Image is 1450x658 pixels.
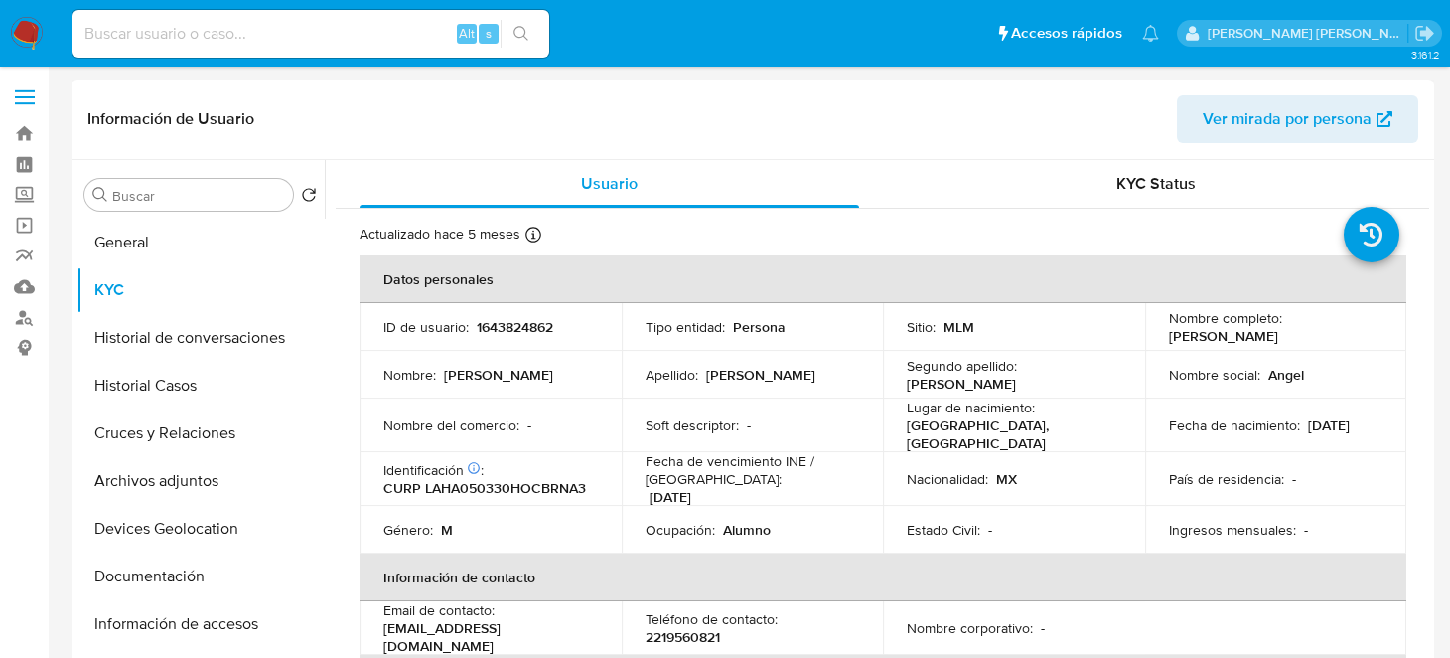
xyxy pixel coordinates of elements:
p: Ingresos mensuales : [1169,521,1296,539]
p: CURP LAHA050330HOCBRNA3 [383,479,586,497]
p: 2219560821 [646,628,720,646]
button: Información de accesos [76,600,325,648]
p: MX [996,470,1017,488]
p: Sitio : [907,318,936,336]
button: Historial de conversaciones [76,314,325,362]
button: General [76,219,325,266]
p: Alumno [723,521,771,539]
a: Notificaciones [1142,25,1159,42]
button: Cruces y Relaciones [76,410,325,457]
p: Tipo entidad : [646,318,725,336]
button: Ver mirada por persona [1177,95,1418,143]
p: País de residencia : [1169,470,1284,488]
p: Fecha de vencimiento INE / [GEOGRAPHIC_DATA] : [646,452,860,488]
span: KYC Status [1116,172,1196,195]
button: Archivos adjuntos [76,457,325,505]
button: Devices Geolocation [76,505,325,553]
p: [EMAIL_ADDRESS][DOMAIN_NAME] [383,619,590,655]
input: Buscar usuario o caso... [72,21,549,47]
button: search-icon [501,20,541,48]
p: - [1304,521,1308,539]
p: [DATE] [1308,416,1350,434]
th: Información de contacto [360,554,1406,601]
p: - [1041,619,1045,637]
p: Nombre social : [1169,366,1260,384]
p: [PERSON_NAME] [907,375,1016,393]
p: - [747,416,751,434]
th: Datos personales [360,255,1406,303]
span: Usuario [581,172,638,195]
button: Volver al orden por defecto [301,187,317,209]
p: [PERSON_NAME] [706,366,815,384]
p: brenda.morenoreyes@mercadolibre.com.mx [1208,24,1408,43]
p: Email de contacto : [383,601,495,619]
p: Nombre completo : [1169,309,1282,327]
p: [PERSON_NAME] [1169,327,1278,345]
p: Nombre : [383,366,436,384]
p: Estado Civil : [907,521,980,539]
p: Soft descriptor : [646,416,739,434]
p: - [1292,470,1296,488]
p: - [988,521,992,539]
a: Salir [1414,23,1435,44]
span: Accesos rápidos [1011,23,1122,44]
button: Buscar [92,187,108,203]
p: Nombre del comercio : [383,416,519,434]
p: Teléfono de contacto : [646,610,778,628]
p: [DATE] [650,488,691,506]
p: [PERSON_NAME] [444,366,553,384]
p: M [441,521,453,539]
p: - [527,416,531,434]
p: Persona [733,318,786,336]
p: Género : [383,521,433,539]
h1: Información de Usuario [87,109,254,129]
p: Nombre corporativo : [907,619,1033,637]
span: Ver mirada por persona [1203,95,1372,143]
p: Ocupación : [646,521,715,539]
p: Apellido : [646,366,698,384]
button: Documentación [76,553,325,600]
p: 1643824862 [477,318,553,336]
p: Lugar de nacimiento : [907,399,1035,416]
p: Angel [1268,366,1304,384]
p: Identificación : [383,461,484,479]
p: Segundo apellido : [907,357,1017,375]
button: KYC [76,266,325,314]
p: [GEOGRAPHIC_DATA], [GEOGRAPHIC_DATA] [907,416,1113,452]
p: Nacionalidad : [907,470,988,488]
p: MLM [943,318,974,336]
p: ID de usuario : [383,318,469,336]
p: Fecha de nacimiento : [1169,416,1300,434]
span: s [486,24,492,43]
button: Historial Casos [76,362,325,410]
span: Alt [459,24,475,43]
input: Buscar [112,187,285,205]
p: Actualizado hace 5 meses [360,225,520,244]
